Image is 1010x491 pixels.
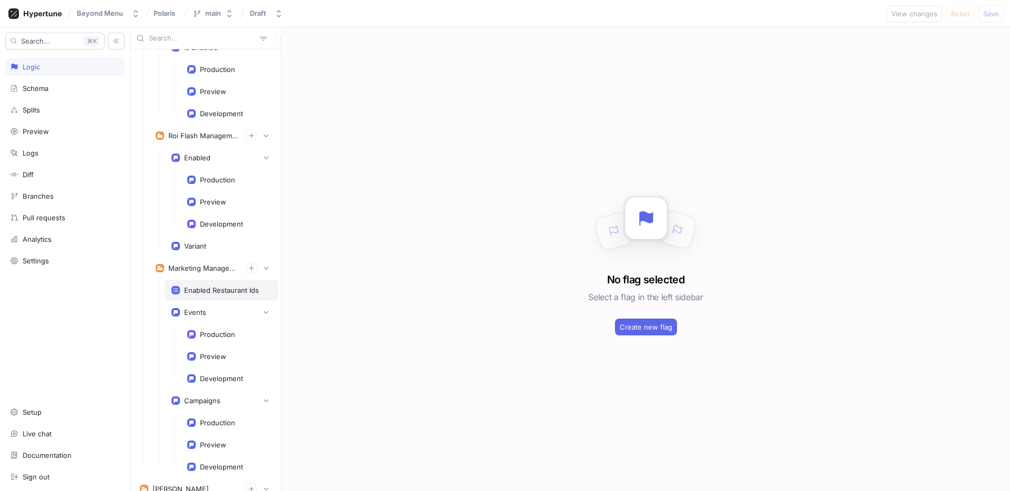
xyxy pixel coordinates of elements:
[886,5,942,22] button: View changes
[946,5,974,22] button: Reset
[23,192,54,200] div: Branches
[73,5,144,22] button: Beyond Menu
[200,352,226,361] div: Preview
[620,324,672,330] span: Create new flag
[184,396,220,405] div: Campaigns
[200,220,243,228] div: Development
[23,429,52,438] div: Live chat
[200,330,235,339] div: Production
[23,84,48,93] div: Schema
[23,257,49,265] div: Settings
[200,418,235,427] div: Production
[23,149,38,157] div: Logs
[23,235,52,243] div: Analytics
[200,87,226,96] div: Preview
[84,36,100,46] div: K
[149,33,256,44] input: Search...
[23,408,42,416] div: Setup
[188,5,238,22] button: main
[21,38,50,44] span: Search...
[184,154,210,162] div: Enabled
[200,441,226,449] div: Preview
[23,127,49,136] div: Preview
[23,170,34,179] div: Diff
[77,9,123,18] div: Beyond Menu
[200,463,243,471] div: Development
[588,288,703,306] h5: Select a flag in the left sidebar
[23,106,40,114] div: Splits
[607,272,684,288] h3: No flag selected
[184,242,206,250] div: Variant
[200,198,226,206] div: Preview
[200,109,243,118] div: Development
[168,131,238,140] div: Roi Flash Management
[205,9,221,18] div: main
[23,63,40,71] div: Logic
[5,33,105,49] button: Search...K
[23,473,49,481] div: Sign out
[184,286,259,294] div: Enabled Restaurant Ids
[200,176,235,184] div: Production
[978,5,1004,22] button: Save
[983,11,999,17] span: Save
[23,451,72,459] div: Documentation
[200,374,243,383] div: Development
[154,9,175,17] span: Polaris
[891,11,937,17] span: View changes
[951,11,969,17] span: Reset
[246,5,287,22] button: Draft
[168,264,238,272] div: Marketing Management
[23,213,65,222] div: Pull requests
[200,65,235,74] div: Production
[250,9,266,18] div: Draft
[184,308,206,316] div: Events
[615,319,677,335] button: Create new flag
[5,446,125,464] a: Documentation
